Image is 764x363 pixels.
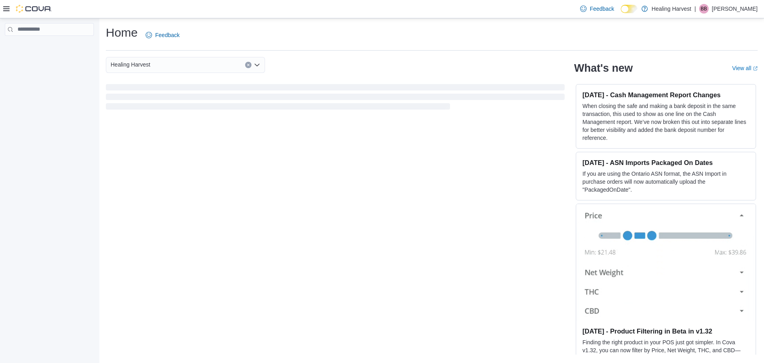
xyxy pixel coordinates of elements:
[732,65,758,71] a: View allExternal link
[590,5,614,13] span: Feedback
[5,37,94,57] nav: Complex example
[245,62,251,68] button: Clear input
[106,25,138,41] h1: Home
[694,4,696,14] p: |
[753,66,758,71] svg: External link
[106,86,565,111] span: Loading
[652,4,692,14] p: Healing Harvest
[621,5,637,13] input: Dark Mode
[254,62,260,68] button: Open list of options
[712,4,758,14] p: [PERSON_NAME]
[583,102,749,142] p: When closing the safe and making a bank deposit in the same transaction, this used to show as one...
[583,327,749,335] h3: [DATE] - Product Filtering in Beta in v1.32
[142,27,183,43] a: Feedback
[699,4,709,14] div: Brittany Brown
[701,4,707,14] span: BB
[577,1,617,17] a: Feedback
[583,159,749,167] h3: [DATE] - ASN Imports Packaged On Dates
[155,31,179,39] span: Feedback
[583,170,749,194] p: If you are using the Ontario ASN format, the ASN Import in purchase orders will now automatically...
[583,91,749,99] h3: [DATE] - Cash Management Report Changes
[574,62,633,75] h2: What's new
[16,5,52,13] img: Cova
[111,60,150,69] span: Healing Harvest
